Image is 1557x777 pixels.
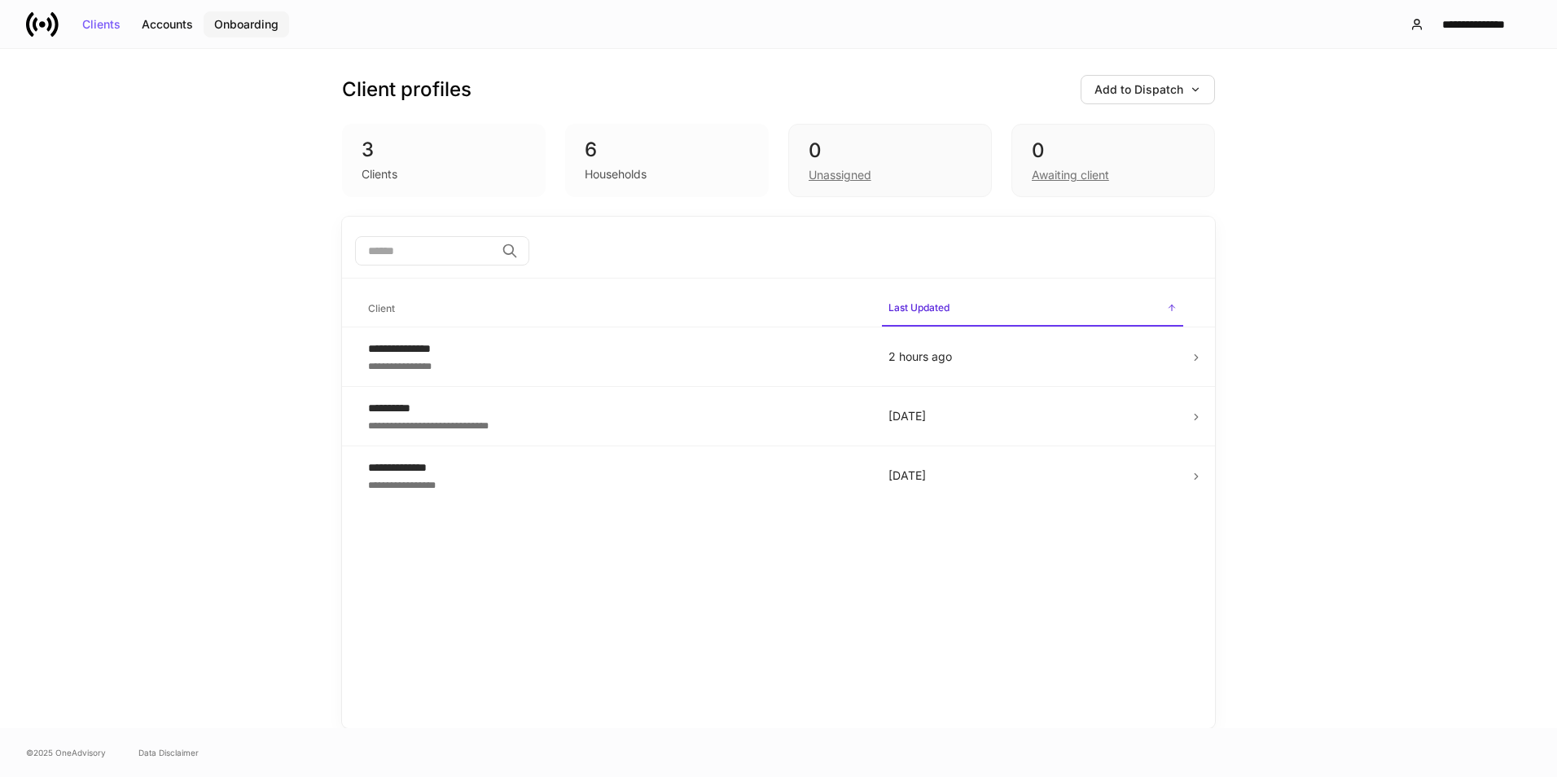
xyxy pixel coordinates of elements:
[26,746,106,759] span: © 2025 OneAdvisory
[214,19,279,30] div: Onboarding
[1032,167,1109,183] div: Awaiting client
[138,746,199,759] a: Data Disclaimer
[809,167,871,183] div: Unassigned
[888,349,1177,365] p: 2 hours ago
[788,124,992,197] div: 0Unassigned
[585,166,647,182] div: Households
[1094,84,1201,95] div: Add to Dispatch
[131,11,204,37] button: Accounts
[888,468,1177,484] p: [DATE]
[342,77,471,103] h3: Client profiles
[82,19,121,30] div: Clients
[362,137,526,163] div: 3
[142,19,193,30] div: Accounts
[1011,124,1215,197] div: 0Awaiting client
[888,408,1177,424] p: [DATE]
[362,166,397,182] div: Clients
[882,292,1183,327] span: Last Updated
[72,11,131,37] button: Clients
[809,138,971,164] div: 0
[888,300,950,315] h6: Last Updated
[1081,75,1215,104] button: Add to Dispatch
[368,301,395,316] h6: Client
[585,137,749,163] div: 6
[204,11,289,37] button: Onboarding
[1032,138,1195,164] div: 0
[362,292,869,326] span: Client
